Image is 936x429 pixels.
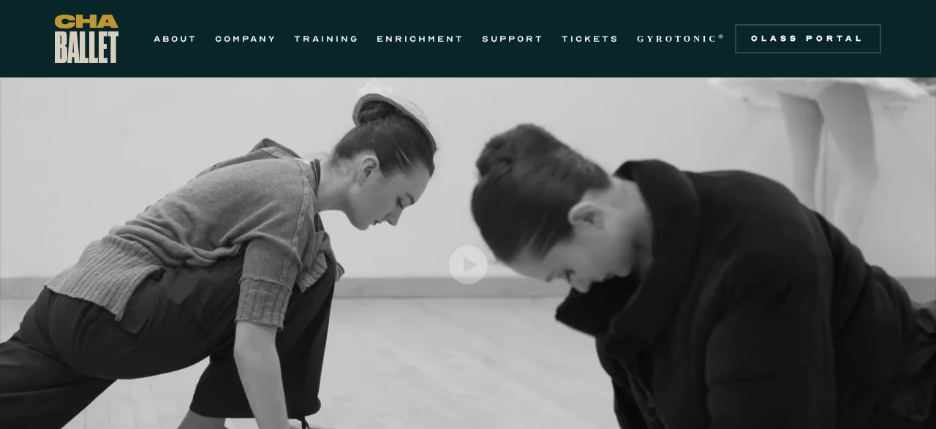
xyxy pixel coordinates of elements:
[294,30,359,48] a: TRAINING
[718,33,726,40] sup: ®
[562,30,619,48] a: TICKETS
[744,33,872,45] div: Class Portal
[154,30,197,48] a: ABOUT
[215,30,276,48] a: COMPANY
[735,24,881,53] a: Class Portal
[482,30,544,48] a: SUPPORT
[55,15,118,63] a: home
[637,30,726,48] a: GYROTONIC®
[377,30,464,48] a: ENRICHMENT
[637,34,718,44] strong: GYROTONIC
